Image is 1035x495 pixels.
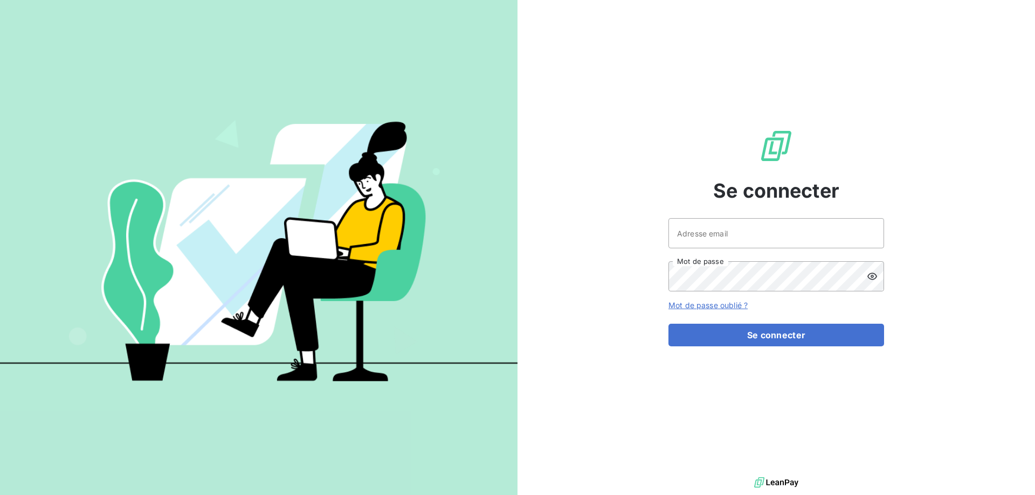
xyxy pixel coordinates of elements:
[668,218,884,248] input: placeholder
[759,129,793,163] img: Logo LeanPay
[713,176,839,205] span: Se connecter
[668,324,884,346] button: Se connecter
[668,301,748,310] a: Mot de passe oublié ?
[754,475,798,491] img: logo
